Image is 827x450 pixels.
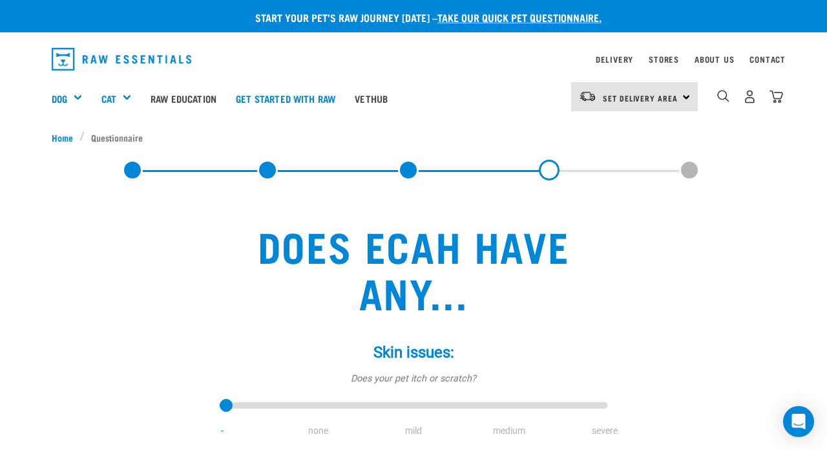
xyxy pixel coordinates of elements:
[603,96,678,100] span: Set Delivery Area
[101,91,116,106] a: Cat
[52,131,775,144] nav: breadcrumbs
[41,43,786,76] nav: dropdown navigation
[230,222,597,315] h2: Does ecah have any...
[270,424,366,438] li: none
[220,372,607,386] p: Does your pet itch or scratch?
[52,131,80,144] a: Home
[437,14,602,20] a: take our quick pet questionnaire.
[717,90,729,102] img: home-icon-1@2x.png
[461,424,557,438] li: medium
[783,406,814,437] div: Open Intercom Messenger
[366,424,461,438] li: mild
[220,341,607,364] label: Skin issues:
[579,91,596,102] img: van-moving.png
[141,72,226,124] a: Raw Education
[596,57,633,61] a: Delivery
[52,91,67,106] a: Dog
[226,72,345,124] a: Get started with Raw
[769,90,783,103] img: home-icon@2x.png
[649,57,679,61] a: Stores
[557,424,653,438] li: severe
[345,72,397,124] a: Vethub
[52,131,73,144] span: Home
[749,57,786,61] a: Contact
[743,90,757,103] img: user.png
[695,57,734,61] a: About Us
[174,424,270,438] li: -
[52,48,191,70] img: Raw Essentials Logo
